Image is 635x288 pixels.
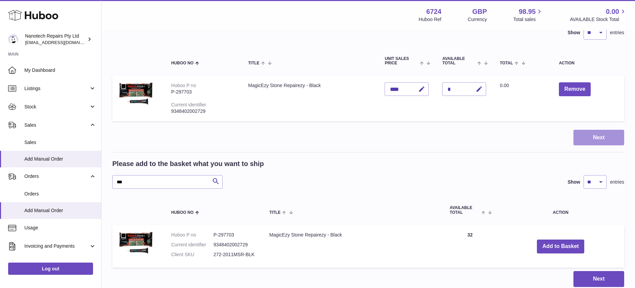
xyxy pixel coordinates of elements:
[610,179,624,185] span: entries
[500,83,509,88] span: 0.00
[171,232,213,238] dt: Huboo P no
[468,16,487,23] div: Currency
[570,16,627,23] span: AVAILABLE Stock Total
[443,225,497,268] td: 32
[519,7,536,16] span: 98.95
[24,139,96,146] span: Sales
[570,7,627,23] a: 0.00 AVAILABLE Stock Total
[513,7,543,23] a: 98.95 Total sales
[213,242,256,248] dd: 9348402002729
[213,232,256,238] dd: P-297703
[25,33,86,46] div: Nanotech Repairs Pty Ltd
[119,82,153,104] img: MagicEzy Stone Repairezy - Black
[171,242,213,248] dt: Current identifier
[171,89,235,95] div: P-297703
[24,225,96,231] span: Usage
[25,40,99,45] span: [EMAIL_ADDRESS][DOMAIN_NAME]
[472,7,487,16] strong: GBP
[24,85,89,92] span: Listings
[450,206,480,214] span: AVAILABLE Total
[263,225,443,268] td: MagicEzy Stone Repairezy - Black
[24,104,89,110] span: Stock
[242,76,378,121] td: MagicEzy Stone Repairezy - Black
[559,61,617,65] div: Action
[112,159,264,168] h2: Please add to the basket what you want to ship
[419,16,441,23] div: Huboo Ref
[24,191,96,197] span: Orders
[537,240,584,253] button: Add to Basket
[171,210,194,215] span: Huboo no
[426,7,441,16] strong: 6724
[513,16,543,23] span: Total sales
[119,232,153,254] img: MagicEzy Stone Repairezy - Black
[568,29,580,36] label: Show
[24,122,89,128] span: Sales
[500,61,513,65] span: Total
[171,251,213,258] dt: Client SKU
[24,243,89,249] span: Invoicing and Payments
[171,102,206,107] div: Current identifier
[171,83,196,88] div: Huboo P no
[497,199,624,221] th: Action
[24,173,89,180] span: Orders
[8,34,18,44] img: info@nanotechrepairs.com
[269,210,280,215] span: Title
[24,156,96,162] span: Add Manual Order
[606,7,619,16] span: 0.00
[573,130,624,146] button: Next
[24,67,96,74] span: My Dashboard
[248,61,259,65] span: Title
[442,57,476,65] span: AVAILABLE Total
[8,263,93,275] a: Log out
[24,207,96,214] span: Add Manual Order
[385,57,418,65] span: Unit Sales Price
[171,108,235,115] div: 9348402002729
[610,29,624,36] span: entries
[213,251,256,258] dd: 272-2011MSR-BLK
[568,179,580,185] label: Show
[559,82,591,96] button: Remove
[171,61,194,65] span: Huboo no
[573,271,624,287] button: Next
